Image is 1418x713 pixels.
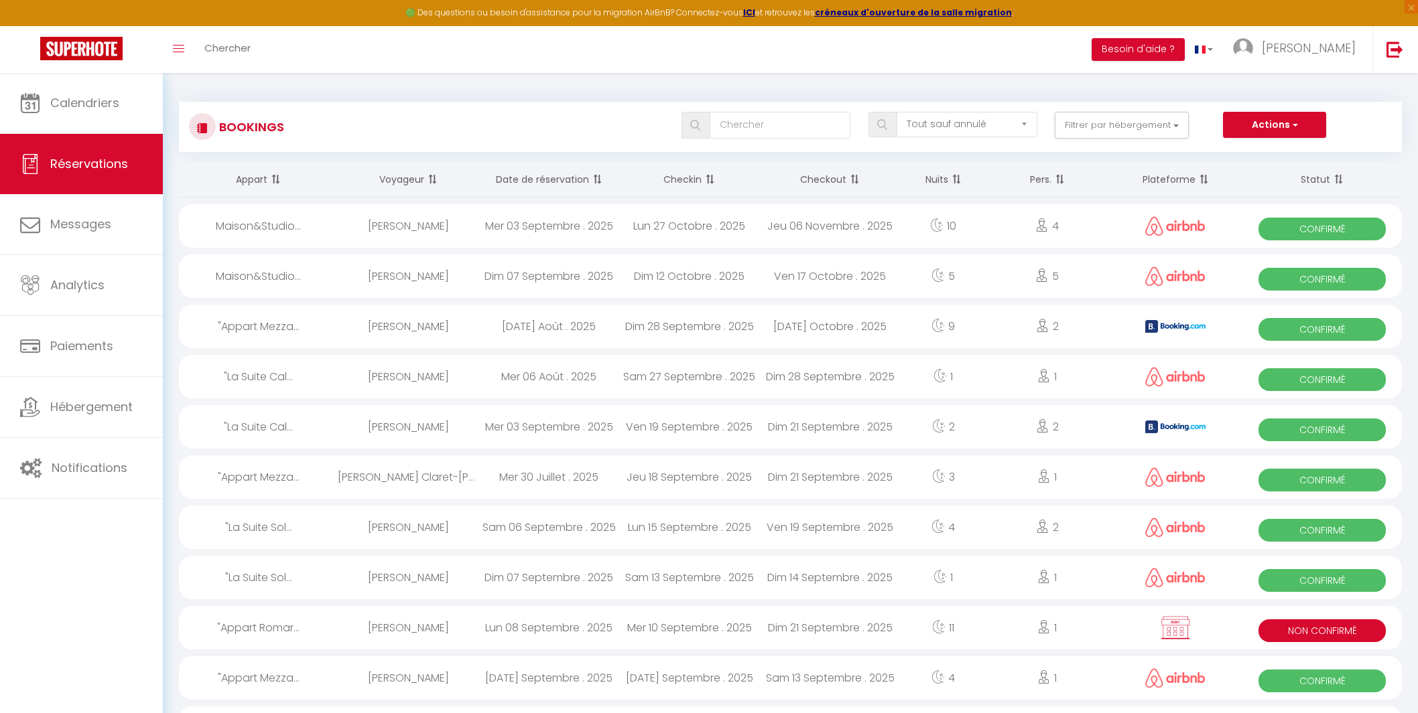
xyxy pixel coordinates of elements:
th: Sort by checkin [619,162,760,197]
img: logout [1387,41,1403,58]
span: Réservations [50,155,128,172]
th: Sort by booking date [478,162,619,197]
span: Notifications [52,459,127,476]
a: ICI [743,7,755,18]
img: Super Booking [40,37,123,60]
span: [PERSON_NAME] [1262,39,1356,56]
th: Sort by channel [1108,162,1243,197]
span: Messages [50,216,111,232]
button: Filtrer par hébergement [1055,112,1189,139]
button: Actions [1223,112,1326,139]
span: Analytics [50,276,105,293]
span: Hébergement [50,398,133,415]
button: Besoin d'aide ? [1092,38,1185,61]
a: créneaux d'ouverture de la salle migration [815,7,1012,18]
th: Sort by nights [901,162,986,197]
img: ... [1233,38,1253,58]
th: Sort by checkout [760,162,901,197]
th: Sort by status [1243,162,1402,197]
h3: Bookings [216,112,284,142]
th: Sort by guest [338,162,478,197]
th: Sort by people [986,162,1109,197]
span: Chercher [204,41,251,55]
input: Chercher [710,112,850,139]
span: Paiements [50,337,113,354]
a: Chercher [194,26,261,73]
th: Sort by rentals [179,162,338,197]
span: Calendriers [50,94,119,111]
a: ... [PERSON_NAME] [1223,26,1372,73]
